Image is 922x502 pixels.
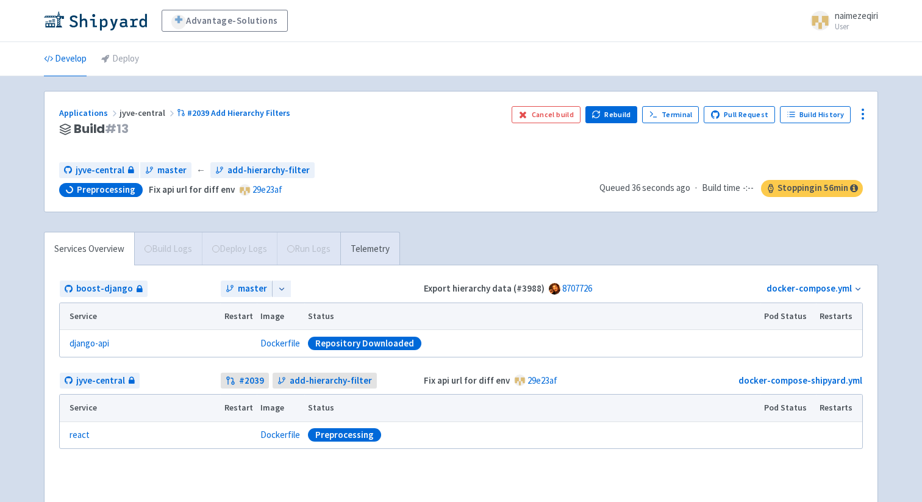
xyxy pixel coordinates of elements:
[162,10,288,32] a: Advantage-Solutions
[44,42,87,76] a: Develop
[702,181,740,195] span: Build time
[704,106,775,123] a: Pull Request
[45,232,134,266] a: Services Overview
[149,184,235,195] strong: Fix api url for diff env
[599,182,690,193] span: Queued
[632,182,690,193] time: 36 seconds ago
[257,303,304,330] th: Image
[304,303,760,330] th: Status
[767,282,852,294] a: docker-compose.yml
[760,303,816,330] th: Pod Status
[220,303,257,330] th: Restart
[70,428,90,442] a: react
[424,282,545,294] strong: Export hierarchy data (#3988)
[59,107,120,118] a: Applications
[238,282,267,296] span: master
[743,181,754,195] span: -:--
[74,122,129,136] span: Build
[761,180,863,197] span: Stopping in 56 min
[76,163,124,177] span: jyve-central
[76,374,125,388] span: jyve-central
[308,337,421,350] div: Repository Downloaded
[273,373,377,389] a: add-hierarchy-filter
[816,303,862,330] th: Restarts
[835,23,878,30] small: User
[77,184,135,196] span: Preprocessing
[290,374,372,388] span: add-hierarchy-filter
[60,373,140,389] a: jyve-central
[60,395,220,421] th: Service
[60,281,148,297] a: boost-django
[257,395,304,421] th: Image
[512,106,581,123] button: Cancel build
[221,281,272,297] a: master
[738,375,862,386] a: docker-compose-shipyard.yml
[760,395,816,421] th: Pod Status
[780,106,851,123] a: Build History
[527,375,557,386] a: 29e23af
[424,375,510,386] strong: Fix api url for diff env
[304,395,760,421] th: Status
[157,163,187,177] span: master
[140,162,191,179] a: master
[835,10,878,21] span: naimezeqiri
[585,106,638,123] button: Rebuild
[220,395,257,421] th: Restart
[803,11,878,30] a: naimezeqiri User
[260,429,300,440] a: Dockerfile
[562,282,592,294] a: 8707726
[252,184,282,195] a: 29e23af
[101,42,139,76] a: Deploy
[59,162,139,179] a: jyve-central
[196,163,205,177] span: ←
[105,120,129,137] span: # 13
[60,303,220,330] th: Service
[210,162,315,179] a: add-hierarchy-filter
[76,282,133,296] span: boost-django
[227,163,310,177] span: add-hierarchy-filter
[177,107,292,118] a: #2039 Add Hierarchy Filters
[120,107,177,118] span: jyve-central
[239,374,264,388] strong: # 2039
[221,373,269,389] a: #2039
[642,106,699,123] a: Terminal
[599,180,863,197] div: ·
[308,428,381,442] div: Preprocessing
[260,337,300,349] a: Dockerfile
[340,232,399,266] a: Telemetry
[70,337,109,351] a: django-api
[44,11,147,30] img: Shipyard logo
[816,395,862,421] th: Restarts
